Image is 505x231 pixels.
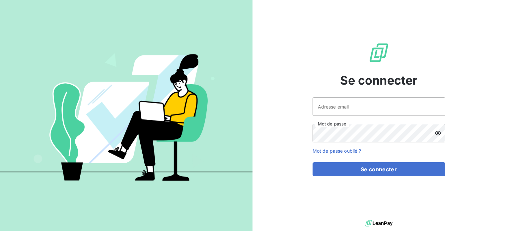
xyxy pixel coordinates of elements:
[313,162,445,176] button: Se connecter
[340,71,418,89] span: Se connecter
[313,148,361,154] a: Mot de passe oublié ?
[365,218,393,228] img: logo
[368,42,390,63] img: Logo LeanPay
[313,97,445,116] input: placeholder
